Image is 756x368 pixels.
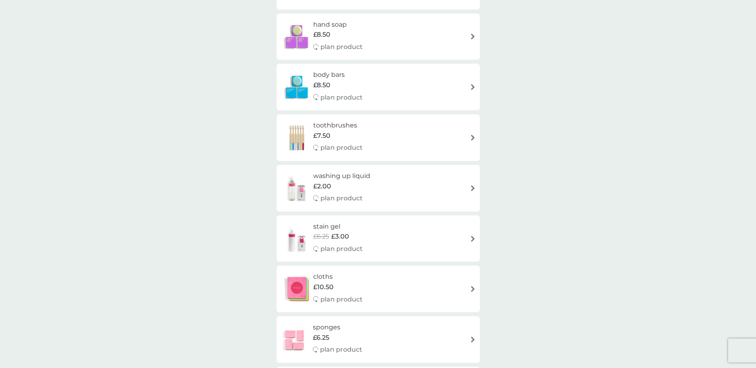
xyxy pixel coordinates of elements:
[470,236,476,242] img: arrow right
[281,73,313,101] img: body bars
[320,294,363,305] p: plan product
[470,135,476,141] img: arrow right
[470,185,476,191] img: arrow right
[470,33,476,39] img: arrow right
[320,244,363,254] p: plan product
[281,23,313,51] img: hand soap
[470,286,476,292] img: arrow right
[313,171,370,181] h6: washing up liquid
[313,20,363,30] h6: hand soap
[281,124,313,152] img: toothbrushes
[331,231,349,242] span: £3.00
[313,231,329,242] span: £6.25
[320,92,363,103] p: plan product
[281,275,313,303] img: cloths
[313,282,334,292] span: £10.50
[313,29,330,40] span: £8.50
[313,221,363,232] h6: stain gel
[281,225,313,253] img: stain gel
[281,326,308,354] img: sponges
[320,42,363,52] p: plan product
[313,70,363,80] h6: body bars
[313,120,363,131] h6: toothbrushes
[281,174,313,202] img: washing up liquid
[320,193,363,204] p: plan product
[313,322,362,333] h6: sponges
[320,143,363,153] p: plan product
[470,84,476,90] img: arrow right
[313,131,330,141] span: £7.50
[313,272,363,282] h6: cloths
[470,337,476,343] img: arrow right
[320,345,362,355] p: plan product
[313,80,330,90] span: £8.50
[313,181,331,192] span: £2.00
[313,333,329,343] span: £6.25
